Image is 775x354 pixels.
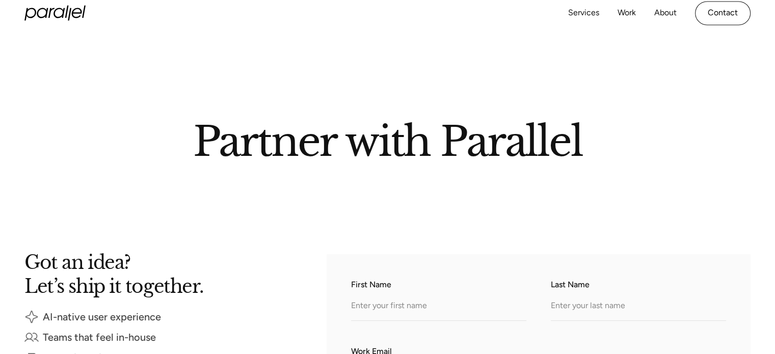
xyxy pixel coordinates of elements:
[43,334,156,341] div: Teams that feel in-house
[654,6,677,20] a: About
[24,6,86,21] a: home
[618,6,636,20] a: Work
[568,6,599,20] a: Services
[43,313,161,320] div: AI-native user experience
[551,279,726,291] label: Last Name
[97,122,678,156] h2: Partner with Parallel
[351,279,526,291] label: First Name
[695,1,751,25] a: Contact
[551,293,726,321] input: Enter your last name
[24,254,289,293] h2: Got an idea? Let’s ship it together.
[351,293,526,321] input: Enter your first name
